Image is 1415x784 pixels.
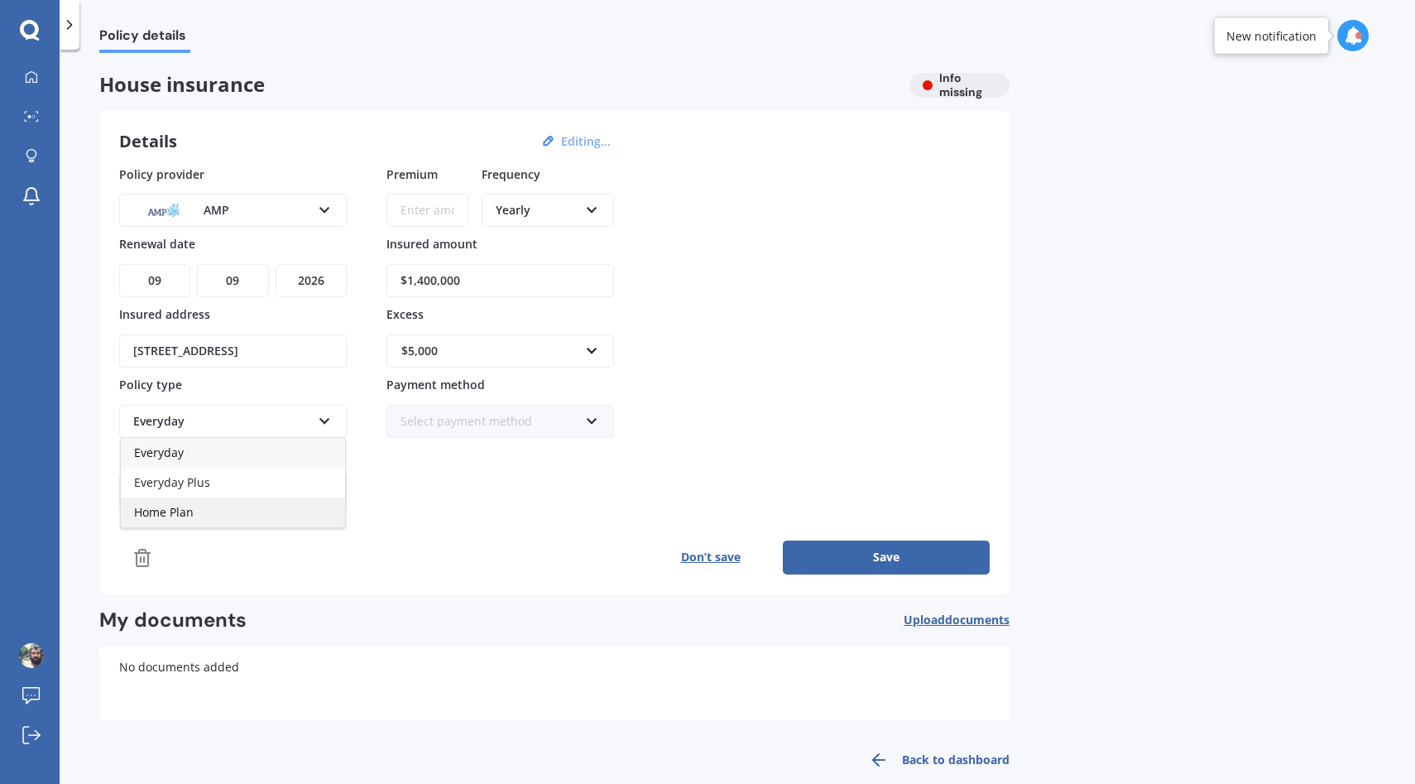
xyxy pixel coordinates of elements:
span: documents [945,612,1010,628]
input: Enter address [119,334,347,368]
span: Payment method [386,377,485,392]
span: Premium [386,166,438,181]
img: ACg8ocJg_x2FpCElzHnND9XgSFI6Tb2XmN8untc4bIv3sl61yfrcV77P=s96-c [19,643,44,668]
input: Enter policy number [119,474,347,507]
span: Insured amount [386,236,477,252]
input: Enter amount [386,264,614,297]
div: Everyday [133,412,311,430]
a: Back to dashboard [859,740,1010,780]
span: Excess [386,306,424,322]
img: AMP.webp [133,199,194,222]
div: New notification [1226,27,1317,44]
span: Everyday [134,445,184,460]
button: Save [783,541,990,574]
span: Policy number [119,446,201,462]
span: Frequency [482,166,540,181]
span: Upload [904,613,1010,627]
input: Enter amount [386,194,468,227]
span: Policy provider [119,166,204,181]
div: Select payment method [401,412,578,430]
div: Yearly [496,201,578,219]
h3: Details [119,131,177,152]
button: Don’t save [638,541,783,574]
span: House insurance [99,73,896,97]
span: Everyday Plus [134,474,210,490]
div: No documents added [99,646,1010,720]
div: $5,000 [401,342,579,360]
span: Policy type [119,377,182,392]
span: Insured address [119,306,210,322]
button: Uploaddocuments [904,608,1010,633]
span: Policy details [99,27,190,50]
h2: My documents [99,608,247,633]
button: Editing... [556,134,616,149]
span: Renewal date [119,236,195,252]
span: Home Plan [134,504,194,520]
div: AMP [133,201,311,219]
